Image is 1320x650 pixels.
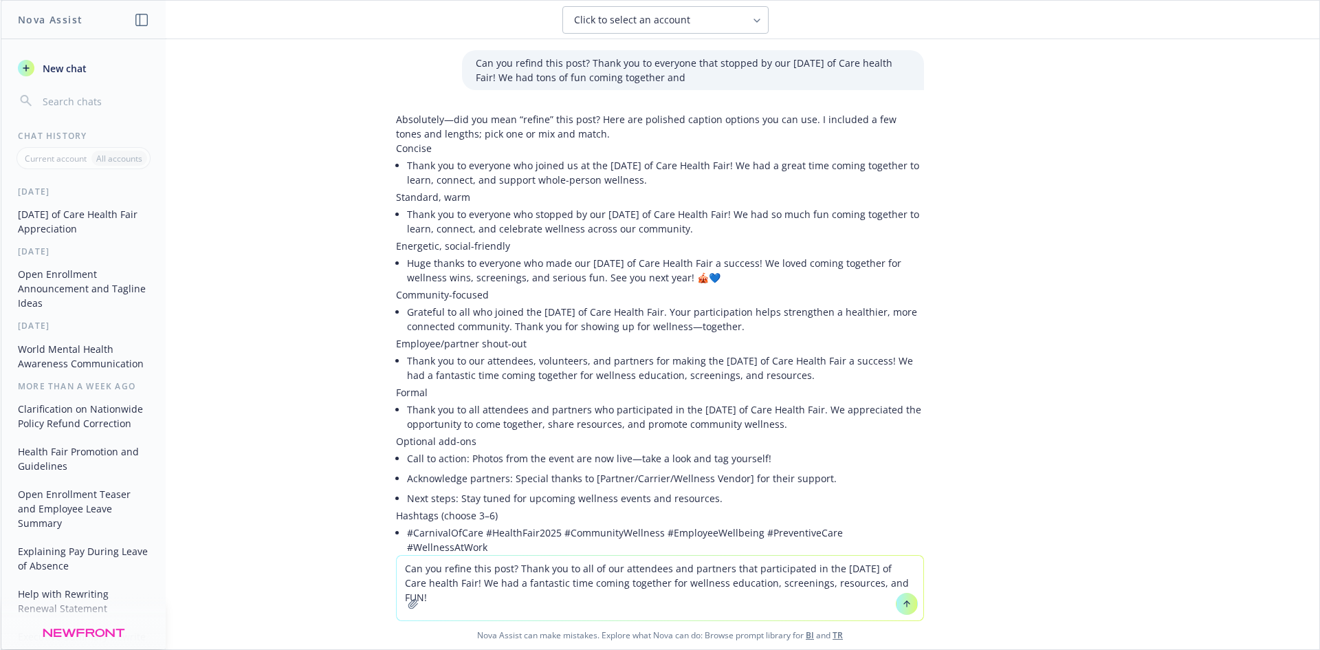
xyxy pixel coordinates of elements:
[12,338,155,375] button: World Mental Health Awareness Communication
[12,398,155,435] button: Clarification on Nationwide Policy Refund Correction
[806,629,814,641] a: BI
[396,239,924,253] p: Energetic, social-friendly
[476,56,910,85] p: Can you refind this post? Thank you to everyone that stopped by our [DATE] of Care health Fair! W...
[833,629,843,641] a: TR
[396,336,924,351] p: Employee/partner shout-out
[6,621,1314,649] span: Nova Assist can make mistakes. Explore what Nova can do: Browse prompt library for and
[396,434,924,448] p: Optional add-ons
[396,385,924,400] p: Formal
[407,155,924,190] li: Thank you to everyone who joined us at the [DATE] of Care Health Fair! We had a great time coming...
[18,12,82,27] h1: Nova Assist
[407,351,924,385] li: Thank you to our attendees, volunteers, and partners for making the [DATE] of Care Health Fair a ...
[1,246,166,257] div: [DATE]
[1,320,166,332] div: [DATE]
[12,203,155,240] button: [DATE] of Care Health Fair Appreciation
[407,253,924,288] li: Huge thanks to everyone who made our [DATE] of Care Health Fair a success! We loved coming togeth...
[96,153,142,164] p: All accounts
[407,400,924,434] li: Thank you to all attendees and partners who participated in the [DATE] of Care Health Fair. We ap...
[1,380,166,392] div: More than a week ago
[407,523,924,557] li: #CarnivalOfCare #HealthFair2025 #CommunityWellness #EmployeeWellbeing #PreventiveCare #WellnessAt...
[1,130,166,142] div: Chat History
[397,556,923,620] textarea: Can you refine this post? Thank you to all of our attendees and partners that participated in the...
[40,91,149,111] input: Search chats
[396,141,924,155] p: Concise
[396,508,924,523] p: Hashtags (choose 3–6)
[407,448,924,468] li: Call to action: Photos from the event are now live—take a look and tag yourself!
[407,302,924,336] li: Grateful to all who joined the [DATE] of Care Health Fair. Your participation helps strengthen a ...
[396,190,924,204] p: Standard, warm
[25,153,87,164] p: Current account
[12,583,155,620] button: Help with Rewriting Renewal Statement
[12,540,155,577] button: Explaining Pay During Leave of Absence
[12,440,155,477] button: Health Fair Promotion and Guidelines
[407,204,924,239] li: Thank you to everyone who stopped by our [DATE] of Care Health Fair! We had so much fun coming to...
[1,186,166,197] div: [DATE]
[407,488,924,508] li: Next steps: Stay tuned for upcoming wellness events and resources.
[396,288,924,302] p: Community-focused
[12,56,155,80] button: New chat
[12,263,155,314] button: Open Enrollment Announcement and Tagline Ideas
[40,61,87,76] span: New chat
[12,483,155,534] button: Open Enrollment Teaser and Employee Leave Summary
[562,6,769,34] button: Click to select an account
[407,468,924,488] li: Acknowledge partners: Special thanks to [Partner/Carrier/Wellness Vendor] for their support.
[396,112,924,141] p: Absolutely—did you mean “refine” this post? Here are polished caption options you can use. I incl...
[574,13,690,27] span: Click to select an account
